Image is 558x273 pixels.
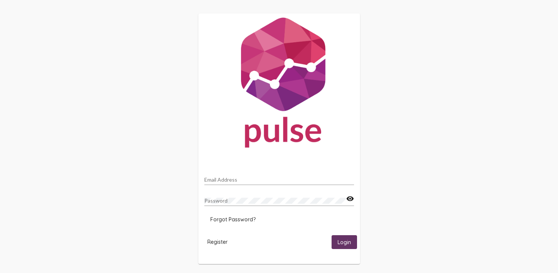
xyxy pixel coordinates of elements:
button: Register [201,235,234,249]
img: Pulse For Good Logo [198,13,360,155]
mat-icon: visibility [346,194,354,203]
span: Login [338,239,351,246]
span: Forgot Password? [210,216,256,223]
span: Register [207,239,228,245]
button: Login [332,235,357,249]
button: Forgot Password? [204,213,262,226]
